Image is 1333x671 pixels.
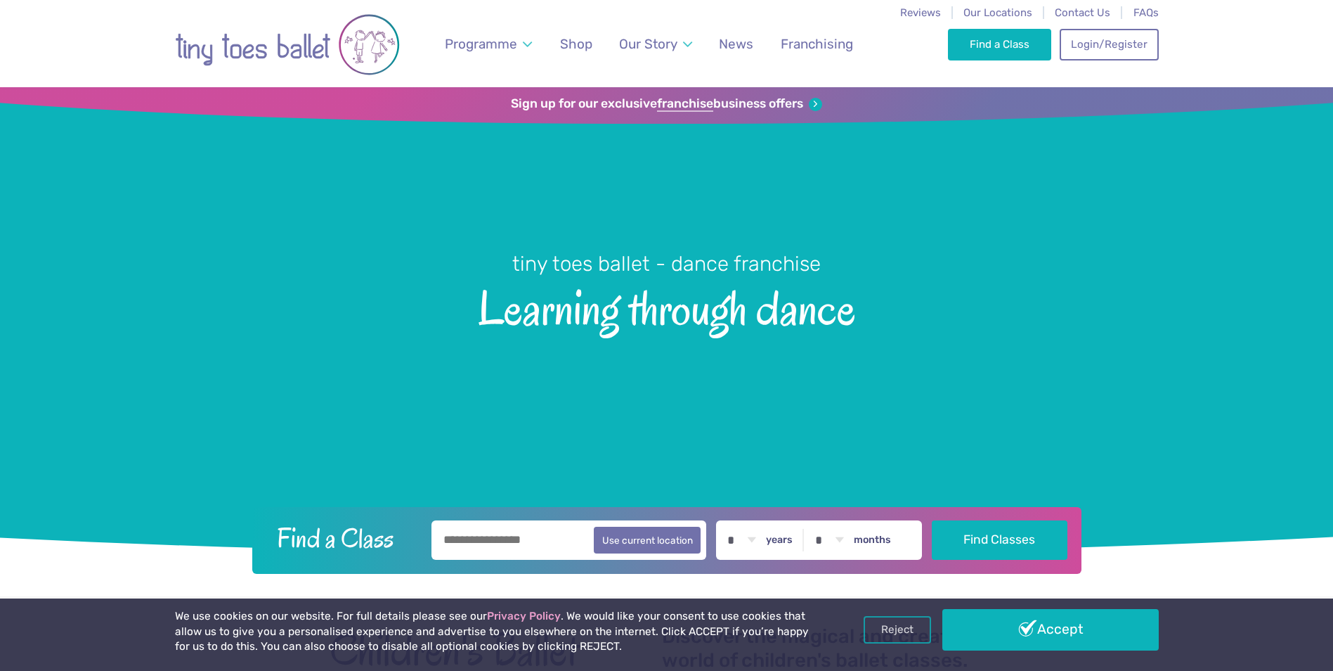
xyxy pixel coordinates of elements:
[438,27,538,60] a: Programme
[266,520,422,556] h2: Find a Class
[553,27,599,60] a: Shop
[766,534,793,547] label: years
[657,96,713,112] strong: franchise
[900,6,941,19] a: Reviews
[713,27,760,60] a: News
[619,36,677,52] span: Our Story
[1133,6,1159,19] a: FAQs
[512,252,821,276] small: tiny toes ballet - dance franchise
[25,278,1308,335] span: Learning through dance
[612,27,698,60] a: Our Story
[594,527,701,554] button: Use current location
[854,534,891,547] label: months
[864,616,931,643] a: Reject
[942,609,1159,650] a: Accept
[963,6,1032,19] a: Our Locations
[511,96,822,112] a: Sign up for our exclusivefranchisebusiness offers
[445,36,517,52] span: Programme
[487,610,561,622] a: Privacy Policy
[719,36,753,52] span: News
[175,9,400,80] img: tiny toes ballet
[560,36,592,52] span: Shop
[1055,6,1110,19] a: Contact Us
[175,609,814,655] p: We use cookies on our website. For full details please see our . We would like your consent to us...
[948,29,1051,60] a: Find a Class
[932,520,1067,560] button: Find Classes
[781,36,853,52] span: Franchising
[1060,29,1158,60] a: Login/Register
[774,27,859,60] a: Franchising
